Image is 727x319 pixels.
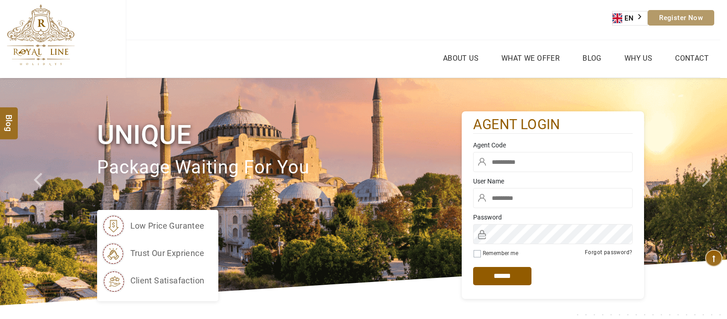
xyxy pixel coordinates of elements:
[612,11,648,26] aside: Language selected: English
[612,11,648,26] div: Language
[473,177,633,186] label: User Name
[473,141,633,150] label: Agent Code
[648,10,714,26] a: Register Now
[473,213,633,222] label: Password
[691,78,727,305] a: Check next image
[613,11,647,25] a: EN
[622,52,655,65] a: Why Us
[580,52,604,65] a: Blog
[441,52,481,65] a: About Us
[97,152,462,183] p: package waiting for you
[3,114,15,122] span: Blog
[102,242,205,265] li: trust our exprience
[97,118,462,152] h1: Unique
[102,269,205,292] li: client satisafaction
[483,250,518,256] label: Remember me
[499,52,562,65] a: What we Offer
[7,4,75,66] img: The Royal Line Holidays
[585,249,632,256] a: Forgot password?
[673,52,711,65] a: Contact
[22,78,58,305] a: Check next prev
[473,116,633,134] h2: agent login
[102,214,205,237] li: low price gurantee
